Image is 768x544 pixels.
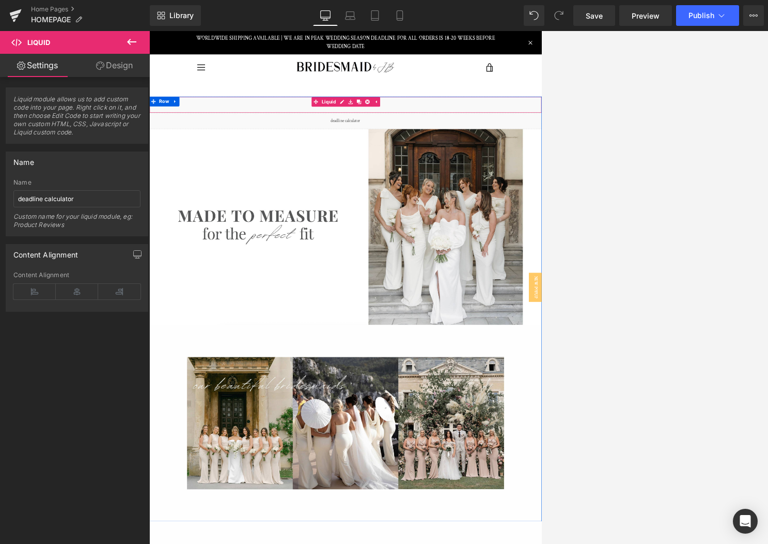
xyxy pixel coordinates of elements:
div: Open Intercom Messenger [733,509,758,534]
span: Row [13,104,35,120]
a: Save module [314,105,327,120]
a: Laptop [338,5,363,26]
a: Delete Module [340,105,354,120]
a: Desktop [313,5,338,26]
span: Liquid module allows us to add custom code into your page. Right click on it, and then choose Edi... [13,95,140,143]
span: Library [169,11,194,20]
span: Liquid [27,38,50,47]
span: New Popup [604,385,625,431]
a: Home Pages [31,5,150,13]
div: Content Alignment [13,271,140,279]
a: Design [77,54,152,77]
a: Clone Module [327,105,340,120]
span: Preview [632,10,660,21]
span: Save [586,10,603,21]
img: Bridesmaidbyjb [229,42,396,73]
a: Expand / Collapse [354,105,367,120]
span: Publish [688,11,714,20]
a: Expand / Collapse [35,104,48,120]
button: Undo [524,5,544,26]
div: Name [13,152,34,167]
div: Custom name for your liquid module, eg: Product Reviews [13,213,140,236]
div: Content Alignment [13,245,78,259]
button: Publish [676,5,739,26]
span: Liquid [272,105,301,120]
a: Preview [619,5,672,26]
button: Redo [548,5,569,26]
div: Name [13,179,140,186]
a: New Library [150,5,201,26]
button: More [743,5,764,26]
span: HOMEPAGE [31,16,71,24]
a: Tablet [363,5,387,26]
a: Mobile [387,5,412,26]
